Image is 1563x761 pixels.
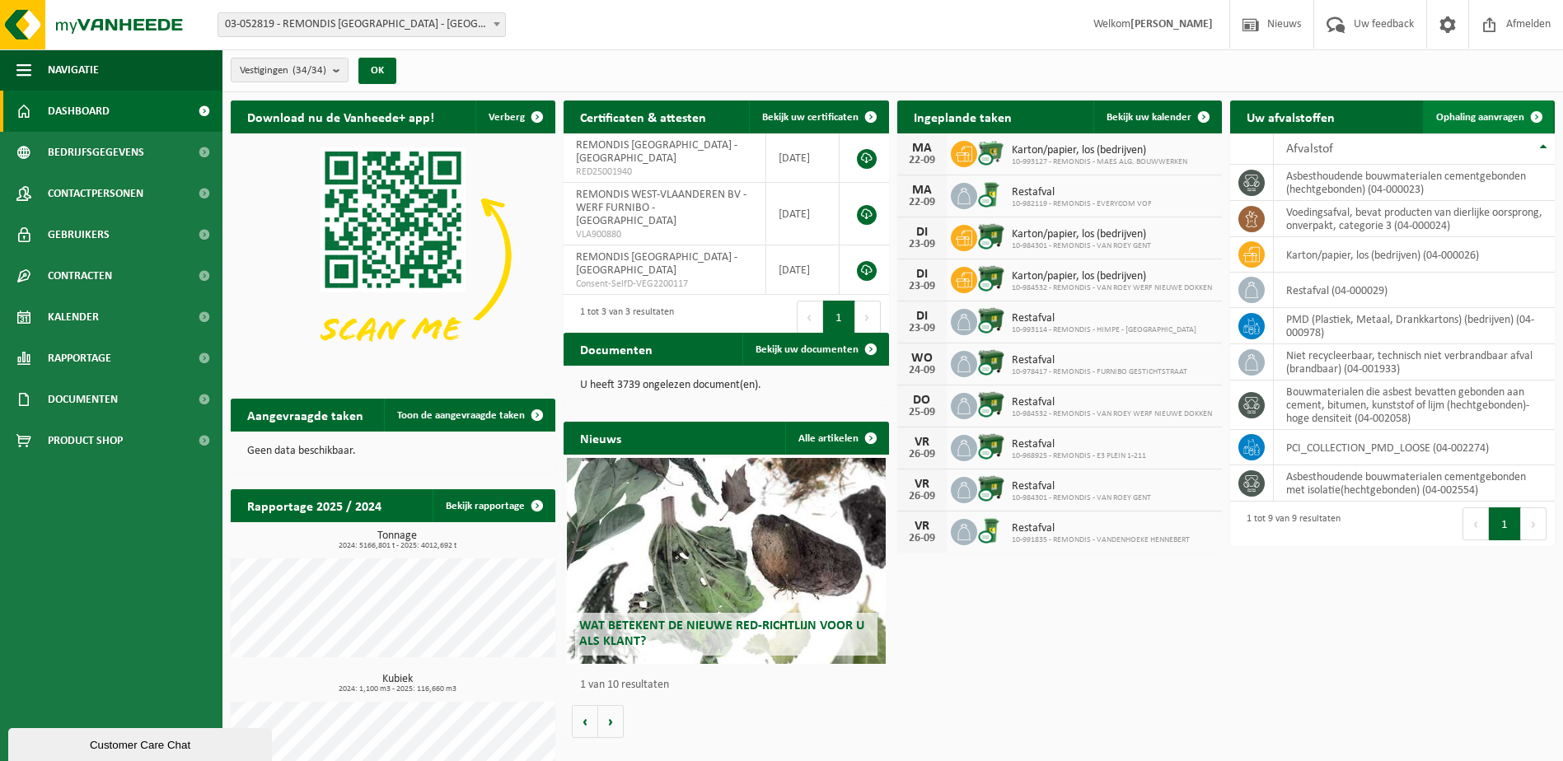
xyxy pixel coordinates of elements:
[855,301,881,334] button: Next
[397,410,525,421] span: Toon de aangevraagde taken
[1521,507,1547,540] button: Next
[906,407,938,418] div: 25-09
[576,278,753,291] span: Consent-SelfD-VEG2200117
[567,458,885,664] a: Wat betekent de nieuwe RED-richtlijn voor u als klant?
[749,100,887,133] a: Bekijk uw certificaten
[906,365,938,376] div: 24-09
[1012,438,1146,451] span: Restafval
[823,301,855,334] button: 1
[1012,325,1196,335] span: 10-993114 - REMONDIS - HIMPE - [GEOGRAPHIC_DATA]
[1274,308,1555,344] td: PMD (Plastiek, Metaal, Drankkartons) (bedrijven) (04-000978)
[1274,201,1555,237] td: voedingsafval, bevat producten van dierlijke oorsprong, onverpakt, categorie 3 (04-000024)
[576,139,737,165] span: REMONDIS [GEOGRAPHIC_DATA] - [GEOGRAPHIC_DATA]
[240,58,326,83] span: Vestigingen
[489,112,525,123] span: Verberg
[564,333,669,365] h2: Documenten
[906,394,938,407] div: DO
[564,422,638,454] h2: Nieuws
[48,132,144,173] span: Bedrijfsgegevens
[231,133,555,377] img: Download de VHEPlus App
[1012,283,1212,293] span: 10-984532 - REMONDIS - VAN ROEY WERF NIEUWE DOKKEN
[977,474,1005,502] img: WB-1100-CU
[1238,506,1341,542] div: 1 tot 9 van 9 resultaten
[580,380,872,391] p: U heeft 3739 ongelezen document(en).
[906,310,938,323] div: DI
[475,100,554,133] button: Verberg
[598,705,624,738] button: Volgende
[1012,367,1187,377] span: 10-978417 - REMONDIS - FURNIBO GESTICHTSTRAAT
[906,142,938,155] div: MA
[576,166,753,179] span: RED25001940
[576,189,746,227] span: REMONDIS WEST-VLAANDEREN BV - WERF FURNIBO - [GEOGRAPHIC_DATA]
[977,348,1005,376] img: WB-1100-CU
[1012,354,1187,367] span: Restafval
[239,530,555,550] h3: Tonnage
[797,301,823,334] button: Previous
[1012,312,1196,325] span: Restafval
[1489,507,1521,540] button: 1
[897,100,1028,133] h2: Ingeplande taken
[239,674,555,693] h3: Kubiek
[218,12,506,37] span: 03-052819 - REMONDIS WEST-VLAANDEREN - OOSTENDE
[1012,228,1151,241] span: Karton/papier, los (bedrijven)
[1012,144,1187,157] span: Karton/papier, los (bedrijven)
[48,296,99,338] span: Kalender
[358,58,396,84] button: OK
[48,420,123,461] span: Product Shop
[1093,100,1220,133] a: Bekijk uw kalender
[785,422,887,455] a: Alle artikelen
[906,436,938,449] div: VR
[766,245,840,295] td: [DATE]
[48,49,99,91] span: Navigatie
[1130,18,1213,30] strong: [PERSON_NAME]
[384,399,554,432] a: Toon de aangevraagde taken
[906,323,938,334] div: 23-09
[1274,165,1555,201] td: asbesthoudende bouwmaterialen cementgebonden (hechtgebonden) (04-000023)
[580,679,880,691] p: 1 van 10 resultaten
[8,725,275,761] iframe: chat widget
[231,58,349,82] button: Vestigingen(34/34)
[906,491,938,502] div: 26-09
[576,251,737,277] span: REMONDIS [GEOGRAPHIC_DATA] - [GEOGRAPHIC_DATA]
[1274,237,1555,273] td: karton/papier, los (bedrijven) (04-000026)
[977,306,1005,334] img: WB-1100-CU
[906,478,938,491] div: VR
[1274,430,1555,465] td: PCI_COLLECTION_PMD_LOOSE (04-002274)
[766,183,840,245] td: [DATE]
[1436,112,1524,123] span: Ophaling aanvragen
[977,222,1005,250] img: WB-1100-CU
[48,338,111,379] span: Rapportage
[1012,396,1212,409] span: Restafval
[239,685,555,693] span: 2024: 1,100 m3 - 2025: 116,660 m3
[1012,157,1187,167] span: 10-993127 - REMONDIS - MAES ALG. BOUWWERKEN
[579,619,864,648] span: Wat betekent de nieuwe RED-richtlijn voor u als klant?
[1230,100,1351,133] h2: Uw afvalstoffen
[1462,507,1489,540] button: Previous
[756,344,859,355] span: Bekijk uw documenten
[906,449,938,460] div: 26-09
[1012,451,1146,461] span: 10-968925 - REMONDIS - E3 PLEIN 1-211
[48,214,110,255] span: Gebruikers
[906,184,938,197] div: MA
[231,100,451,133] h2: Download nu de Vanheede+ app!
[906,520,938,533] div: VR
[48,255,112,296] span: Contracten
[1423,100,1553,133] a: Ophaling aanvragen
[1012,480,1151,493] span: Restafval
[1286,142,1333,156] span: Afvalstof
[48,379,118,420] span: Documenten
[231,489,398,521] h2: Rapportage 2025 / 2024
[766,133,840,183] td: [DATE]
[1274,380,1555,430] td: bouwmaterialen die asbest bevatten gebonden aan cement, bitumen, kunststof of lijm (hechtgebonden...
[1012,270,1212,283] span: Karton/papier, los (bedrijven)
[218,13,505,36] span: 03-052819 - REMONDIS WEST-VLAANDEREN - OOSTENDE
[1012,535,1190,545] span: 10-991835 - REMONDIS - VANDENHOEKE HENNEBERT
[762,112,859,123] span: Bekijk uw certificaten
[572,299,674,335] div: 1 tot 3 van 3 resultaten
[977,516,1005,544] img: WB-0240-CU
[564,100,723,133] h2: Certificaten & attesten
[906,281,938,292] div: 23-09
[1012,199,1152,209] span: 10-982119 - REMONDIS - EVERYCOM VOF
[48,173,143,214] span: Contactpersonen
[1107,112,1191,123] span: Bekijk uw kalender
